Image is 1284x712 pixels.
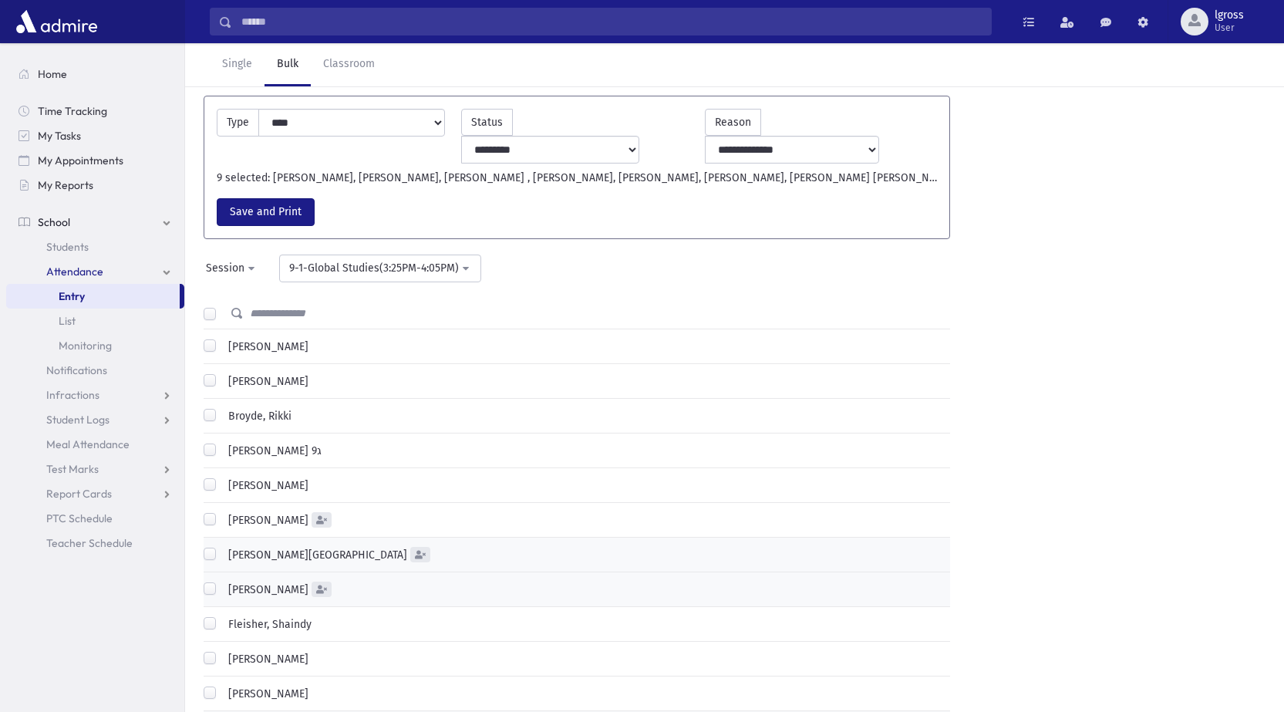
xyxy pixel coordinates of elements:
input: Search [232,8,991,35]
span: Monitoring [59,339,112,353]
label: [PERSON_NAME] [222,339,308,355]
span: Notifications [46,363,107,377]
a: My Reports [6,173,184,197]
span: My Appointments [38,154,123,167]
a: Single [210,43,265,86]
div: Session [206,260,244,276]
a: List [6,309,184,333]
span: My Tasks [38,129,81,143]
span: PTC Schedule [46,511,113,525]
span: School [38,215,70,229]
a: Time Tracking [6,99,184,123]
label: Fleisher, Shaindy [222,616,312,633]
span: Attendance [46,265,103,278]
button: Save and Print [217,198,315,226]
button: 9-1-Global Studies(3:25PM-4:05PM) [279,255,481,282]
a: Infractions [6,383,184,407]
span: Students [46,240,89,254]
label: [PERSON_NAME] [222,582,308,598]
span: Home [38,67,67,81]
img: AdmirePro [12,6,101,37]
a: Test Marks [6,457,184,481]
label: [PERSON_NAME] [222,373,308,390]
a: Entry [6,284,180,309]
button: Session [196,255,267,282]
span: Student Logs [46,413,110,427]
label: Broyde, Rikki [222,408,292,424]
label: [PERSON_NAME] [222,686,308,702]
a: Students [6,235,184,259]
a: School [6,210,184,235]
div: 9-1-Global Studies(3:25PM-4:05PM) [289,260,459,276]
span: Test Marks [46,462,99,476]
a: Report Cards [6,481,184,506]
a: Student Logs [6,407,184,432]
label: [PERSON_NAME] [222,512,308,528]
span: Infractions [46,388,99,402]
span: lgross [1215,9,1244,22]
a: PTC Schedule [6,506,184,531]
a: Bulk [265,43,311,86]
span: Meal Attendance [46,437,130,451]
span: List [59,314,76,328]
label: [PERSON_NAME] [222,651,308,667]
span: Time Tracking [38,104,107,118]
label: [PERSON_NAME] [222,477,308,494]
span: User [1215,22,1244,34]
a: Home [6,62,184,86]
label: [PERSON_NAME] 9ג [222,443,322,459]
div: 9 selected: [PERSON_NAME], [PERSON_NAME], [PERSON_NAME] , [PERSON_NAME], [PERSON_NAME], [PERSON_N... [209,170,945,186]
label: Status [461,109,513,136]
a: Notifications [6,358,184,383]
label: Type [217,109,259,137]
span: Report Cards [46,487,112,501]
a: Monitoring [6,333,184,358]
label: Reason [705,109,761,136]
a: My Appointments [6,148,184,173]
span: Teacher Schedule [46,536,133,550]
span: Entry [59,289,85,303]
a: Teacher Schedule [6,531,184,555]
a: Meal Attendance [6,432,184,457]
a: My Tasks [6,123,184,148]
a: Attendance [6,259,184,284]
label: [PERSON_NAME][GEOGRAPHIC_DATA] [222,547,407,563]
span: My Reports [38,178,93,192]
a: Classroom [311,43,387,86]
